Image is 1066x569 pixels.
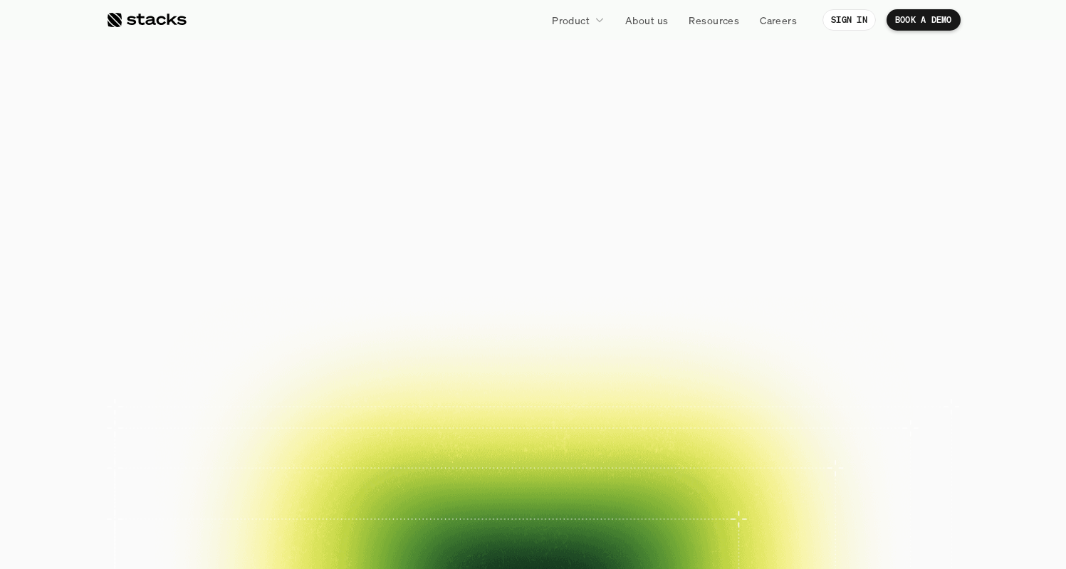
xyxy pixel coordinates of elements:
span: Reimagined. [357,151,709,214]
p: Careers [760,13,797,28]
a: BOOK A DEMO [887,9,961,31]
p: EXPLORE PRODUCT [547,308,657,329]
span: close. [645,88,800,151]
p: About us [625,13,668,28]
span: financial [390,88,633,151]
a: BOOK A DEMO [385,301,515,336]
p: Close your books faster, smarter, and risk-free with Stacks, the AI tool for accounting teams. [356,231,709,275]
p: Product [552,13,590,28]
a: Careers [751,7,805,33]
p: Resources [689,13,739,28]
a: SIGN IN [822,9,876,31]
span: The [265,88,377,151]
p: BOOK A DEMO [895,15,952,25]
a: EXPLORE PRODUCT [522,301,681,336]
p: BOOK A DEMO [410,308,491,329]
a: About us [617,7,676,33]
p: SIGN IN [831,15,867,25]
a: Resources [680,7,748,33]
